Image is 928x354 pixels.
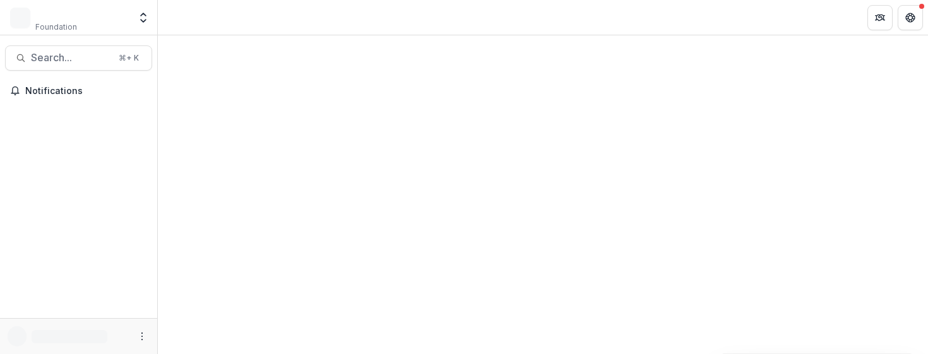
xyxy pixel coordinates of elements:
[5,81,152,101] button: Notifications
[134,5,152,30] button: Open entity switcher
[25,86,147,97] span: Notifications
[31,52,111,64] span: Search...
[35,21,77,33] span: Foundation
[5,45,152,71] button: Search...
[163,8,217,27] nav: breadcrumb
[898,5,923,30] button: Get Help
[134,329,150,344] button: More
[867,5,893,30] button: Partners
[116,51,141,65] div: ⌘ + K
